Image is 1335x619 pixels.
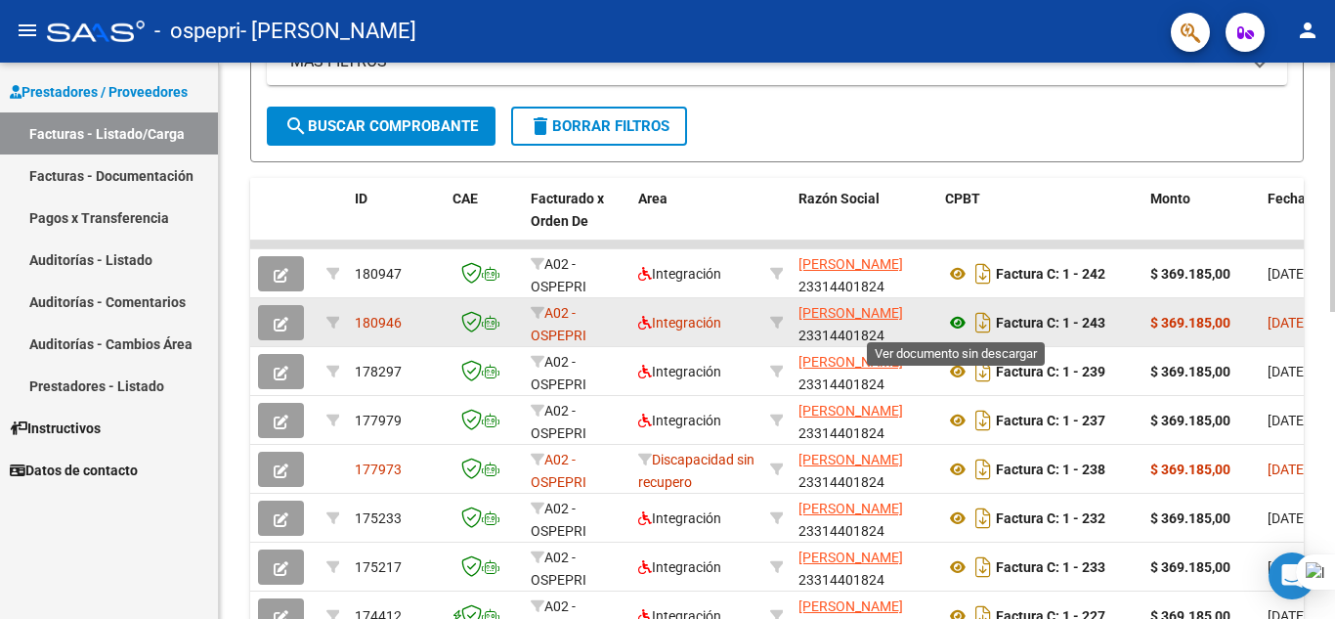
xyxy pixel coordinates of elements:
datatable-header-cell: ID [347,178,445,264]
span: Instructivos [10,418,101,439]
button: Borrar Filtros [511,107,687,146]
span: Facturado x Orden De [531,191,604,229]
strong: $ 369.185,00 [1150,364,1230,379]
div: 23314401824 [798,302,929,343]
span: [PERSON_NAME] [798,452,903,467]
span: [PERSON_NAME] [798,354,903,370]
strong: Factura C: 1 - 238 [996,462,1105,477]
span: 180946 [355,315,402,331]
strong: Factura C: 1 - 239 [996,364,1105,379]
span: Razón Social [798,191,880,206]
span: Integración [638,315,721,331]
span: Buscar Comprobante [284,117,478,135]
datatable-header-cell: Razón Social [791,178,937,264]
span: ID [355,191,367,206]
strong: $ 369.185,00 [1150,266,1230,282]
span: [DATE] [1268,315,1308,331]
span: [PERSON_NAME] [798,598,903,614]
datatable-header-cell: Facturado x Orden De [523,178,630,264]
span: 177973 [355,462,402,477]
span: 175233 [355,510,402,526]
div: 23314401824 [798,547,929,588]
i: Descargar documento [970,307,996,338]
div: 23314401824 [798,253,929,294]
span: [DATE] [1268,510,1308,526]
strong: Factura C: 1 - 233 [996,559,1105,575]
span: Integración [638,559,721,575]
span: A02 - OSPEPRI [531,256,586,294]
mat-icon: menu [16,19,39,42]
strong: Factura C: 1 - 237 [996,413,1105,428]
div: 23314401824 [798,498,929,539]
span: Borrar Filtros [529,117,669,135]
div: 23314401824 [798,351,929,392]
span: A02 - OSPEPRI [531,403,586,441]
i: Descargar documento [970,552,996,583]
strong: $ 369.185,00 [1150,413,1230,428]
span: Monto [1150,191,1190,206]
span: [PERSON_NAME] [798,305,903,321]
datatable-header-cell: Area [630,178,762,264]
span: Integración [638,364,721,379]
mat-icon: delete [529,114,552,138]
div: 23314401824 [798,400,929,441]
span: 178297 [355,364,402,379]
strong: Factura C: 1 - 243 [996,315,1105,331]
button: Buscar Comprobante [267,107,495,146]
datatable-header-cell: CAE [445,178,523,264]
span: [PERSON_NAME] [798,256,903,272]
span: 175217 [355,559,402,575]
span: [PERSON_NAME] [798,501,903,516]
span: [DATE] [1268,413,1308,428]
span: CAE [452,191,478,206]
i: Descargar documento [970,258,996,289]
span: Integración [638,510,721,526]
span: Area [638,191,667,206]
span: - [PERSON_NAME] [240,10,416,53]
span: A02 - OSPEPRI [531,550,586,588]
span: [DATE] [1268,266,1308,282]
span: A02 - OSPEPRI [531,452,586,490]
datatable-header-cell: Monto [1142,178,1260,264]
span: [DATE] [1268,462,1308,477]
span: Prestadores / Proveedores [10,81,188,103]
span: [PERSON_NAME] [798,550,903,565]
span: 177979 [355,413,402,428]
mat-icon: person [1296,19,1319,42]
strong: Factura C: 1 - 242 [996,266,1105,282]
span: Integración [638,413,721,428]
span: A02 - OSPEPRI [531,501,586,539]
strong: $ 369.185,00 [1150,510,1230,526]
div: 23314401824 [798,449,929,490]
mat-icon: search [284,114,308,138]
strong: $ 369.185,00 [1150,559,1230,575]
span: Integración [638,266,721,282]
datatable-header-cell: CPBT [937,178,1142,264]
i: Descargar documento [970,454,996,485]
strong: $ 369.185,00 [1150,315,1230,331]
i: Descargar documento [970,356,996,387]
div: Open Intercom Messenger [1269,553,1315,599]
span: Discapacidad sin recupero [638,452,754,490]
span: - ospepri [154,10,240,53]
i: Descargar documento [970,405,996,436]
span: Datos de contacto [10,460,138,481]
span: [DATE] [1268,364,1308,379]
span: 180947 [355,266,402,282]
span: [PERSON_NAME] [798,403,903,419]
span: A02 - OSPEPRI [531,354,586,392]
span: A02 - OSPEPRI [531,305,586,343]
i: Descargar documento [970,503,996,534]
span: CPBT [945,191,980,206]
strong: $ 369.185,00 [1150,462,1230,477]
span: [DATE] [1268,559,1308,575]
strong: Factura C: 1 - 232 [996,510,1105,526]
